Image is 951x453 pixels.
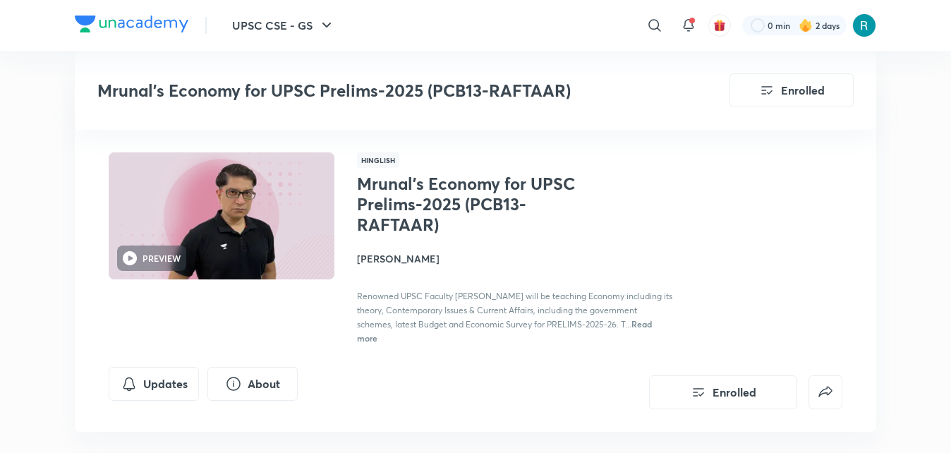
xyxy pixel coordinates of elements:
[75,16,188,32] img: Company Logo
[852,13,876,37] img: Rishav Bharadwaj
[649,375,797,409] button: Enrolled
[713,19,726,32] img: avatar
[207,367,298,401] button: About
[107,151,337,281] img: Thumbnail
[143,252,181,265] h6: PREVIEW
[357,152,399,168] span: Hinglish
[97,80,650,101] h3: Mrunal’s Economy for UPSC Prelims-2025 (PCB13-RAFTAAR)
[799,18,813,32] img: streak
[357,291,672,330] span: Renowned UPSC Faculty [PERSON_NAME] will be teaching Economy including its theory, Contemporary I...
[224,11,344,40] button: UPSC CSE - GS
[808,375,842,409] button: false
[708,14,731,37] button: avatar
[75,16,188,36] a: Company Logo
[357,174,588,234] h1: Mrunal’s Economy for UPSC Prelims-2025 (PCB13-RAFTAAR)
[729,73,854,107] button: Enrolled
[357,251,673,266] h4: [PERSON_NAME]
[109,367,199,401] button: Updates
